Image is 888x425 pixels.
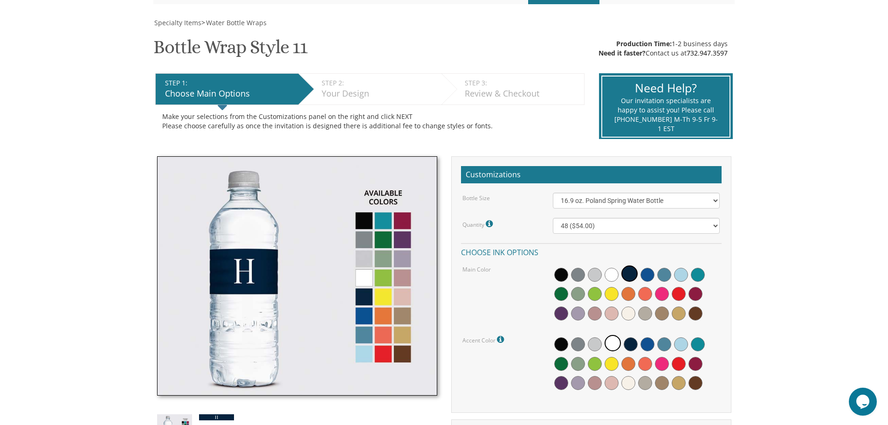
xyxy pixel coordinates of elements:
iframe: chat widget [849,388,879,416]
span: Production Time: [616,39,672,48]
div: Review & Checkout [465,88,579,100]
img: strip11.jpg [199,414,234,420]
h4: Choose ink options [461,243,722,259]
h2: Customizations [461,166,722,184]
img: bottle-style11.jpg [157,156,437,396]
span: Water Bottle Wraps [206,18,267,27]
a: Specialty Items [153,18,201,27]
label: Bottle Size [462,194,490,202]
div: STEP 1: [165,78,294,88]
h1: Bottle Wrap Style 11 [153,37,307,64]
label: Accent Color [462,334,506,346]
div: Your Design [322,88,437,100]
div: 1-2 business days Contact us at [599,39,728,58]
a: Water Bottle Wraps [205,18,267,27]
label: Main Color [462,265,491,273]
span: Need it faster? [599,49,646,57]
div: STEP 2: [322,78,437,88]
div: Need Help? [614,80,718,97]
div: STEP 3: [465,78,579,88]
div: Make your selections from the Customizations panel on the right and click NEXT Please choose care... [162,112,578,131]
span: Specialty Items [154,18,201,27]
span: > [201,18,267,27]
div: Choose Main Options [165,88,294,100]
div: Our invitation specialists are happy to assist you! Please call [PHONE_NUMBER] M-Th 9-5 Fr 9-1 EST [614,96,718,133]
a: 732.947.3597 [687,49,728,57]
label: Quantity [462,218,495,230]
